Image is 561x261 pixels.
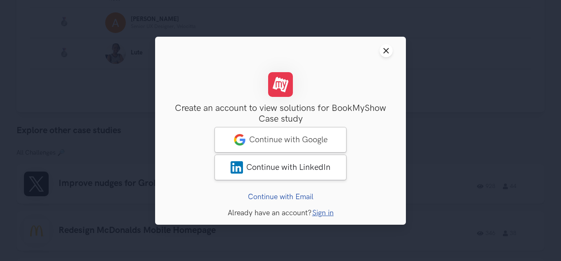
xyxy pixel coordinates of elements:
[246,162,330,172] span: Continue with LinkedIn
[228,208,311,217] span: Already have an account?
[214,127,346,152] a: googleContinue with Google
[312,208,334,217] a: Sign in
[248,192,313,201] a: Continue with Email
[231,161,243,173] img: LinkedIn
[249,134,328,144] span: Continue with Google
[168,103,393,125] h3: Create an account to view solutions for BookMyShow Case study
[214,154,346,180] a: LinkedInContinue with LinkedIn
[233,133,246,146] img: google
